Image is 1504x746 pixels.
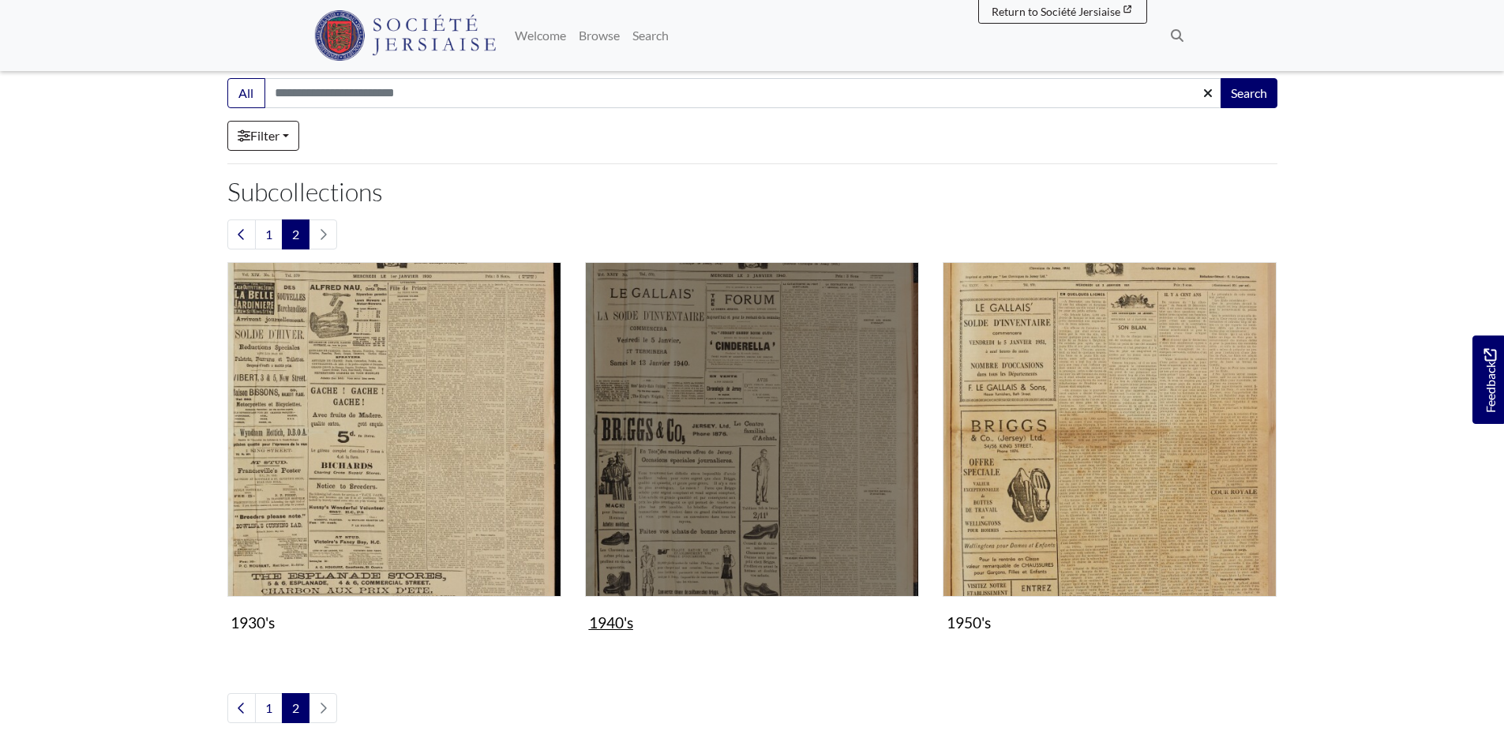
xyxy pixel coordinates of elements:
[992,5,1120,18] span: Return to Société Jersiaise
[1221,78,1277,108] button: Search
[314,10,497,61] img: Société Jersiaise
[216,262,573,662] div: Subcollection
[227,177,1277,207] h2: Subcollections
[573,262,931,662] div: Subcollection
[227,693,1277,723] nav: pagination
[227,262,561,596] img: 1930's
[227,78,265,108] button: All
[255,693,283,723] a: Goto page 1
[282,693,309,723] span: Goto page 2
[1472,336,1504,424] a: Would you like to provide feedback?
[227,262,561,638] a: 1930's 1930's
[572,20,626,51] a: Browse
[314,6,497,65] a: Société Jersiaise logo
[227,693,256,723] a: Previous page
[943,262,1277,596] img: 1950's
[227,219,1277,249] nav: pagination
[227,219,1277,723] section: Subcollections
[264,78,1222,108] input: Search this collection...
[585,262,919,638] a: 1940's 1940's
[227,121,299,151] a: Filter
[508,20,572,51] a: Welcome
[943,262,1277,638] a: 1950's 1950's
[626,20,675,51] a: Search
[255,219,283,249] a: Goto page 1
[585,262,919,596] img: 1940's
[1480,349,1499,413] span: Feedback
[282,219,309,249] span: Goto page 2
[931,262,1288,662] div: Subcollection
[227,219,256,249] a: Previous page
